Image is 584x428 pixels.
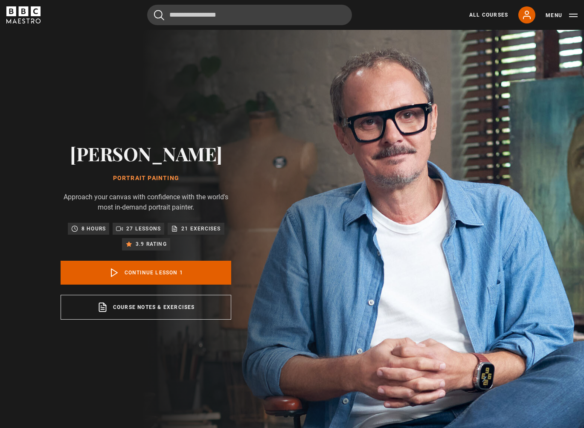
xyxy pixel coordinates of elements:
p: 3.9 rating [136,240,167,248]
a: Course notes & exercises [61,295,231,320]
p: 27 lessons [126,224,161,233]
h1: Portrait Painting [61,175,231,182]
p: Approach your canvas with confidence with the world's most in-demand portrait painter. [61,192,231,213]
h2: [PERSON_NAME] [61,143,231,164]
button: Toggle navigation [546,11,578,20]
p: 8 hours [81,224,106,233]
a: All Courses [469,11,508,19]
svg: BBC Maestro [6,6,41,23]
input: Search [147,5,352,25]
a: Continue lesson 1 [61,261,231,285]
button: Submit the search query [154,10,164,20]
p: 21 exercises [181,224,221,233]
